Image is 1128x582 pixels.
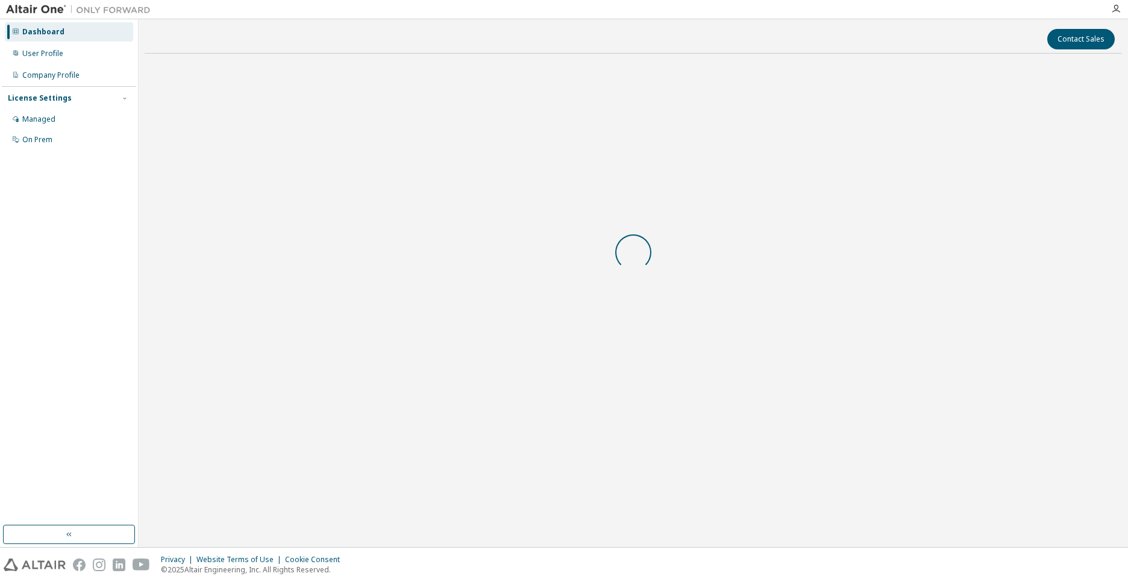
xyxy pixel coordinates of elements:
div: License Settings [8,93,72,103]
img: linkedin.svg [113,559,125,571]
img: Altair One [6,4,157,16]
div: On Prem [22,135,52,145]
img: altair_logo.svg [4,559,66,571]
div: Dashboard [22,27,64,37]
img: youtube.svg [133,559,150,571]
div: Cookie Consent [285,555,347,565]
button: Contact Sales [1047,29,1115,49]
p: © 2025 Altair Engineering, Inc. All Rights Reserved. [161,565,347,575]
div: Website Terms of Use [196,555,285,565]
img: instagram.svg [93,559,105,571]
img: facebook.svg [73,559,86,571]
div: Company Profile [22,70,80,80]
div: Privacy [161,555,196,565]
div: User Profile [22,49,63,58]
div: Managed [22,114,55,124]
